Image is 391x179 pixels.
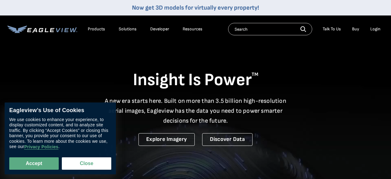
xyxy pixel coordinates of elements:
p: A new era starts here. Built on more than 3.5 billion high-resolution aerial images, Eagleview ha... [101,96,290,126]
h1: Insight Is Power [7,69,384,91]
div: Solutions [119,26,137,32]
a: Now get 3D models for virtually every property! [132,4,259,11]
button: Close [62,157,111,170]
a: Privacy Policies [24,144,58,150]
a: Explore Imagery [138,133,195,146]
button: Accept [9,157,59,170]
div: Eagleview’s Use of Cookies [9,107,111,114]
div: Resources [183,26,202,32]
div: Login [370,26,380,32]
input: Search [228,23,312,35]
div: We use cookies to enhance your experience, to display customized content, and to analyze site tra... [9,117,111,150]
a: Buy [352,26,359,32]
div: Talk To Us [323,26,341,32]
a: Discover Data [202,133,253,146]
div: Products [88,26,105,32]
sup: TM [252,72,258,77]
a: Developer [150,26,169,32]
